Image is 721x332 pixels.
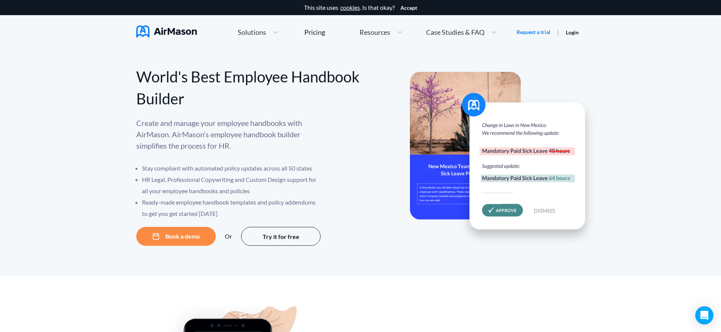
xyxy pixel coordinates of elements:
div: Or [225,233,232,240]
a: cookies [340,4,360,11]
a: Login [566,29,579,36]
a: Pricing [304,25,325,39]
button: Book a demo [136,227,216,246]
div: World's Best Employee Handbook Builder [136,66,361,110]
a: Request a trial [517,28,550,36]
span: Case Studies & FAQ [426,29,484,36]
li: Stay compliant with automated policy updates across all 50 states [142,163,322,174]
div: Open Intercom Messenger [695,306,713,324]
span: Resources [360,29,390,36]
div: Pricing [304,29,325,36]
img: AirMason Logo [136,25,197,37]
span: | [557,28,559,36]
img: hero-banner [410,72,595,245]
p: Create and manage your employee handbooks with AirMason. AirMason’s employee handbook builder sim... [136,117,322,151]
li: Ready-made employee handbook templates and policy addendums to get you get started [DATE] [142,197,322,219]
button: Try it for free [241,227,321,246]
button: Accept cookies [400,5,417,11]
span: Solutions [238,29,266,36]
li: HR Legal, Professional Copywriting and Custom Design support for all your employee handbooks and ... [142,174,322,197]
